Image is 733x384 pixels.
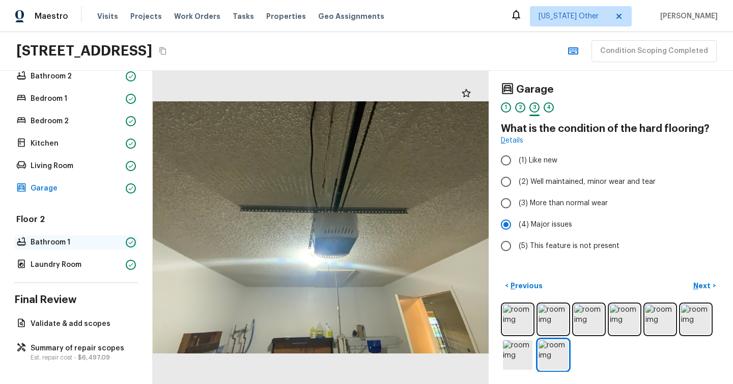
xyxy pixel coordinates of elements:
span: Projects [130,11,162,21]
p: Kitchen [31,139,122,149]
span: Maestro [35,11,68,21]
span: [US_STATE] Other [539,11,608,21]
span: (1) Like new [519,155,557,166]
span: Geo Assignments [318,11,384,21]
img: room img [645,305,675,334]
p: Garage [31,183,122,194]
img: room img [681,305,711,334]
p: Laundry Room [31,260,122,270]
span: $6,497.09 [78,354,110,361]
span: Properties [266,11,306,21]
span: [PERSON_NAME] [656,11,718,21]
p: Bedroom 2 [31,116,122,126]
p: Previous [509,281,543,291]
img: room img [503,340,532,370]
span: Work Orders [174,11,220,21]
p: Bedroom 1 [31,94,122,104]
button: Copy Address [156,44,170,58]
h4: What is the condition of the hard flooring? [501,122,721,135]
span: Visits [97,11,118,21]
p: Summary of repair scopes [31,343,132,353]
h4: Final Review [14,293,138,307]
p: Bathroom 1 [31,237,122,248]
span: (4) Major issues [519,220,572,230]
span: (2) Well maintained, minor wear and tear [519,177,656,187]
span: (5) This feature is not present [519,241,619,251]
div: 3 [529,102,540,113]
div: 2 [515,102,525,113]
p: Next [693,281,713,291]
div: 1 [501,102,511,113]
p: Living Room [31,161,122,171]
p: Est. repair cost - [31,353,132,362]
img: room img [574,305,604,334]
div: 4 [544,102,554,113]
h4: Garage [516,83,554,96]
span: (3) More than normal wear [519,198,608,208]
a: Details [501,135,523,146]
img: room img [610,305,639,334]
h2: [STREET_ADDRESS] [16,42,152,60]
h5: Floor 2 [14,214,138,227]
button: Next> [688,278,721,294]
img: room img [539,305,568,334]
p: Validate & add scopes [31,319,132,329]
img: room img [539,340,568,370]
span: Tasks [233,13,254,20]
p: Bathroom 2 [31,71,122,81]
img: room img [503,305,532,334]
button: <Previous [501,278,547,294]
